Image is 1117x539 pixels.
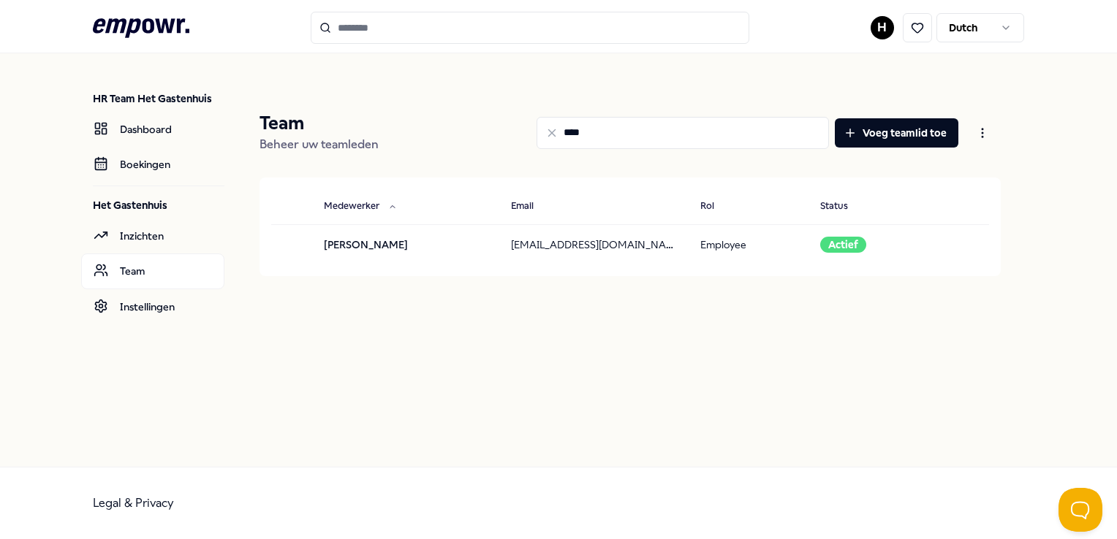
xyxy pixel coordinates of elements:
[81,289,224,324] a: Instellingen
[499,192,563,221] button: Email
[312,192,409,221] button: Medewerker
[81,253,224,288] a: Team
[93,91,224,106] p: HR Team Het Gastenhuis
[260,112,379,135] p: Team
[81,218,224,253] a: Inzichten
[689,192,743,221] button: Rol
[1059,488,1102,532] iframe: Help Scout Beacon - Open
[81,147,224,182] a: Boekingen
[260,137,379,151] span: Beheer uw teamleden
[835,118,958,148] button: Voeg teamlid toe
[964,118,1001,148] button: Open menu
[93,198,224,213] p: Het Gastenhuis
[311,12,749,44] input: Search for products, categories or subcategories
[312,224,499,264] td: [PERSON_NAME]
[820,237,866,253] div: Actief
[81,112,224,147] a: Dashboard
[871,16,894,39] button: H
[689,224,809,264] td: Employee
[93,496,174,510] a: Legal & Privacy
[809,192,877,221] button: Status
[499,224,689,264] td: [EMAIL_ADDRESS][DOMAIN_NAME]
